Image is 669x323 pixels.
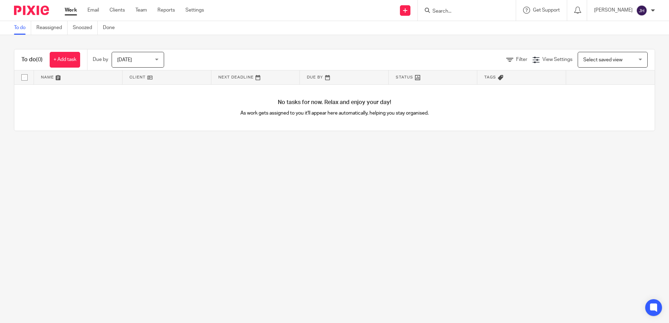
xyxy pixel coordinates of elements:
[583,57,622,62] span: Select saved view
[594,7,633,14] p: [PERSON_NAME]
[103,21,120,35] a: Done
[36,21,68,35] a: Reassigned
[36,57,43,62] span: (0)
[93,56,108,63] p: Due by
[484,75,496,79] span: Tags
[175,110,495,117] p: As work gets assigned to you it'll appear here automatically, helping you stay organised.
[135,7,147,14] a: Team
[157,7,175,14] a: Reports
[432,8,495,15] input: Search
[87,7,99,14] a: Email
[110,7,125,14] a: Clients
[50,52,80,68] a: + Add task
[65,7,77,14] a: Work
[516,57,527,62] span: Filter
[117,57,132,62] span: [DATE]
[185,7,204,14] a: Settings
[14,99,655,106] h4: No tasks for now. Relax and enjoy your day!
[73,21,98,35] a: Snoozed
[21,56,43,63] h1: To do
[533,8,560,13] span: Get Support
[542,57,572,62] span: View Settings
[14,21,31,35] a: To do
[14,6,49,15] img: Pixie
[636,5,647,16] img: svg%3E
